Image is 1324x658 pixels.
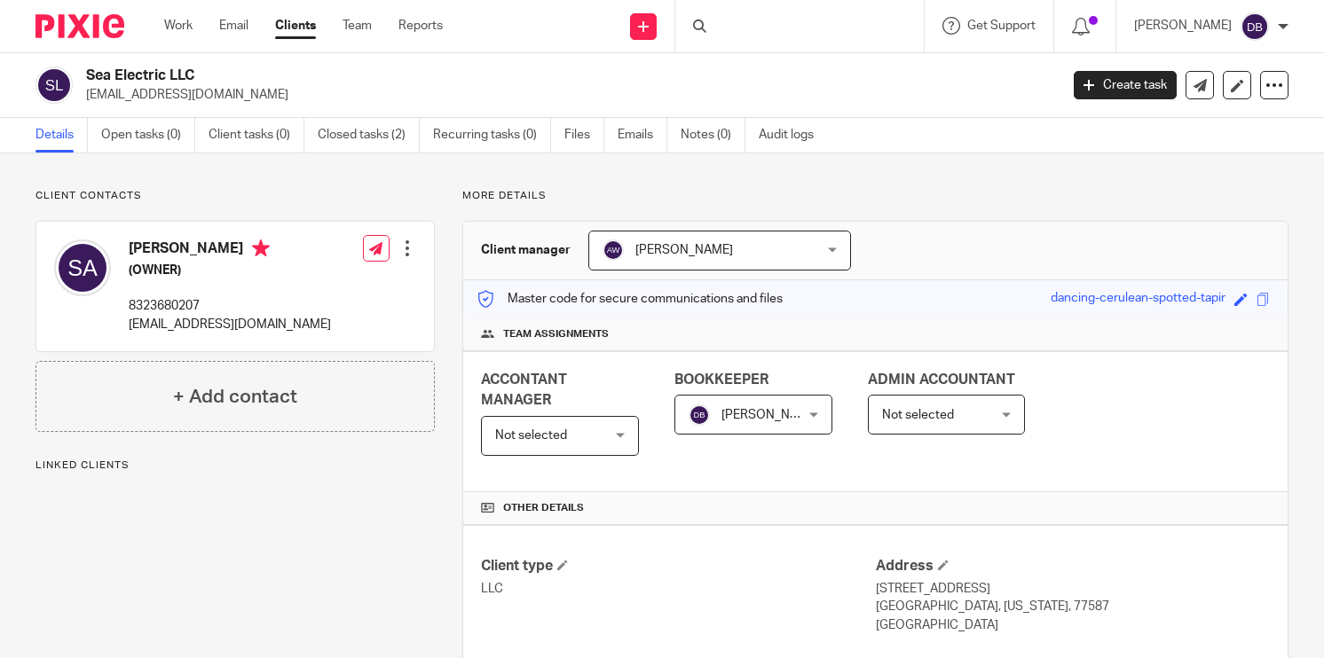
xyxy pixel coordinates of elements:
a: Reports [398,17,443,35]
a: Create task [1074,71,1177,99]
span: Other details [503,501,584,515]
p: [GEOGRAPHIC_DATA], [US_STATE], 77587 [876,598,1270,615]
p: [PERSON_NAME] [1134,17,1232,35]
a: Closed tasks (2) [318,118,420,153]
a: Client tasks (0) [209,118,304,153]
a: Clients [275,17,316,35]
a: Emails [618,118,667,153]
p: LLC [481,580,875,598]
p: [EMAIL_ADDRESS][DOMAIN_NAME] [129,316,331,333]
a: Audit logs [759,118,827,153]
p: Linked clients [35,458,435,473]
span: Team assignments [503,327,609,341]
a: Team [343,17,372,35]
p: 8323680207 [129,297,331,315]
a: Email [219,17,248,35]
span: [PERSON_NAME] [721,409,819,421]
h4: + Add contact [173,383,297,411]
a: Notes (0) [681,118,745,153]
img: svg%3E [1241,12,1269,41]
img: svg%3E [35,67,73,104]
h4: [PERSON_NAME] [129,239,331,262]
span: ACCONTANT MANAGER [481,372,567,407]
h4: Client type [481,557,875,576]
a: Recurring tasks (0) [433,118,551,153]
i: Primary [252,239,270,257]
p: [GEOGRAPHIC_DATA] [876,616,1270,634]
h4: Address [876,557,1270,576]
a: Work [164,17,193,35]
a: Details [35,118,88,153]
a: Open tasks (0) [101,118,195,153]
span: Not selected [495,429,567,442]
img: Pixie [35,14,124,38]
span: ADMIN ACCOUNTANT [868,372,1015,387]
h2: Sea Electric LLC [86,67,855,85]
div: dancing-cerulean-spotted-tapir [1051,289,1225,309]
img: svg%3E [689,404,710,426]
span: Not selected [882,409,954,421]
img: svg%3E [603,239,624,261]
span: Get Support [967,20,1036,32]
p: Client contacts [35,189,435,203]
span: [PERSON_NAME] [635,244,733,256]
h3: Client manager [481,241,571,259]
p: More details [462,189,1289,203]
p: Master code for secure communications and files [477,290,783,308]
h5: (OWNER) [129,262,331,279]
span: BOOKKEEPER [674,372,768,387]
p: [EMAIL_ADDRESS][DOMAIN_NAME] [86,86,1047,104]
p: [STREET_ADDRESS] [876,580,1270,598]
a: Files [564,118,604,153]
img: svg%3E [54,239,111,296]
